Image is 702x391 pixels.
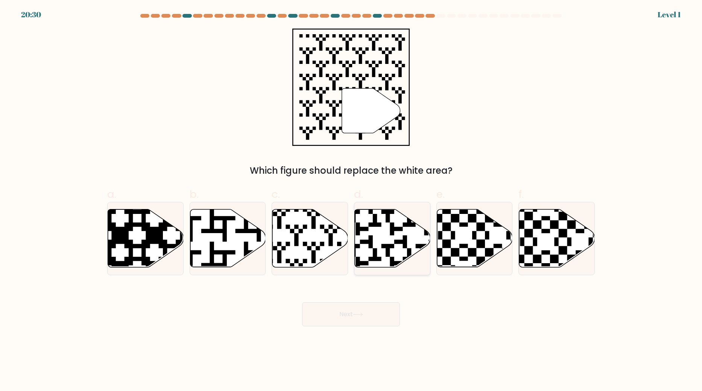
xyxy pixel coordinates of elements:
span: c. [272,187,280,202]
span: d. [354,187,363,202]
span: e. [436,187,445,202]
div: 20:30 [21,9,41,20]
span: b. [190,187,199,202]
div: Level 1 [658,9,681,20]
button: Next [302,302,400,326]
span: f. [518,187,524,202]
g: " [342,88,400,133]
span: a. [107,187,116,202]
div: Which figure should replace the white area? [112,164,590,177]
